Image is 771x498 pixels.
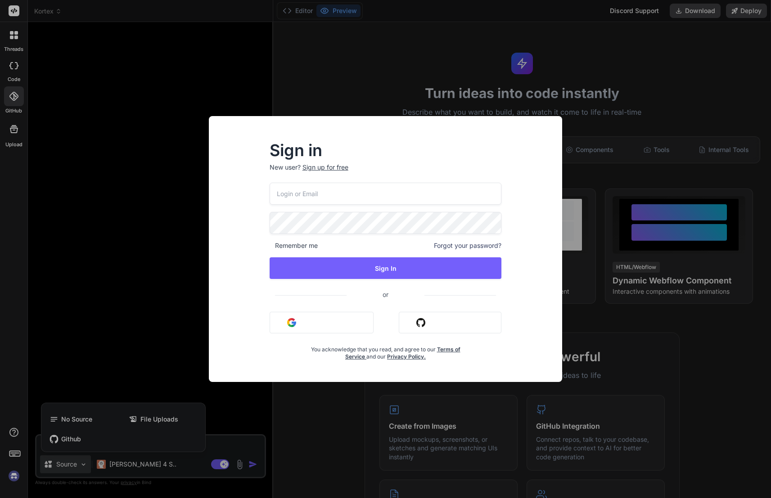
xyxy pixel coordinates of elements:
[308,341,463,360] div: You acknowledge that you read, and agree to our and our
[270,183,502,205] input: Login or Email
[270,241,318,250] span: Remember me
[287,318,296,327] img: google
[387,353,426,360] a: Privacy Policy.
[347,283,424,305] span: or
[270,257,502,279] button: Sign In
[345,346,460,360] a: Terms of Service
[399,312,501,333] button: Sign in with Github
[416,318,425,327] img: github
[270,163,502,183] p: New user?
[434,241,501,250] span: Forgot your password?
[270,143,502,157] h2: Sign in
[270,312,374,333] button: Sign in with Google
[302,163,348,172] div: Sign up for free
